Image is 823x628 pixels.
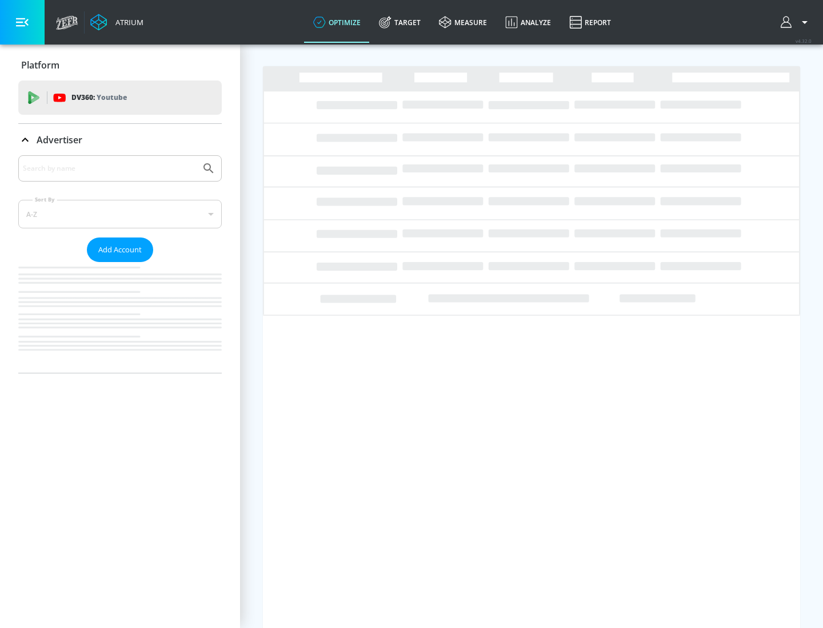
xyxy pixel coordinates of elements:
a: Target [370,2,430,43]
input: Search by name [23,161,196,176]
p: Platform [21,59,59,71]
a: Report [560,2,620,43]
a: Analyze [496,2,560,43]
span: Add Account [98,243,142,256]
p: Advertiser [37,134,82,146]
p: Youtube [97,91,127,103]
nav: list of Advertiser [18,262,222,373]
a: measure [430,2,496,43]
div: Atrium [111,17,143,27]
button: Add Account [87,237,153,262]
span: v 4.32.0 [796,38,812,44]
p: DV360: [71,91,127,104]
div: A-Z [18,200,222,228]
a: Atrium [90,14,143,31]
div: Advertiser [18,124,222,156]
div: Platform [18,49,222,81]
a: optimize [304,2,370,43]
label: Sort By [33,196,57,203]
div: Advertiser [18,155,222,373]
div: DV360: Youtube [18,80,222,115]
